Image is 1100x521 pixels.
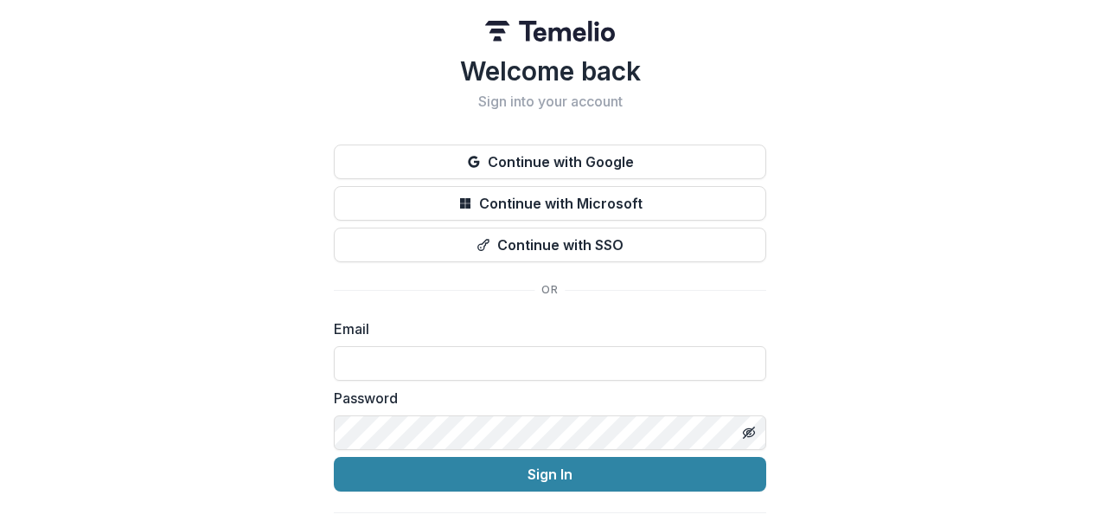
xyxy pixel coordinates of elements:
button: Toggle password visibility [735,419,763,447]
button: Continue with Microsoft [334,186,766,221]
img: Temelio [485,21,615,42]
button: Sign In [334,457,766,492]
label: Password [334,388,756,408]
h2: Sign into your account [334,93,766,110]
button: Continue with Google [334,145,766,179]
h1: Welcome back [334,55,766,87]
label: Email [334,318,756,339]
button: Continue with SSO [334,228,766,262]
